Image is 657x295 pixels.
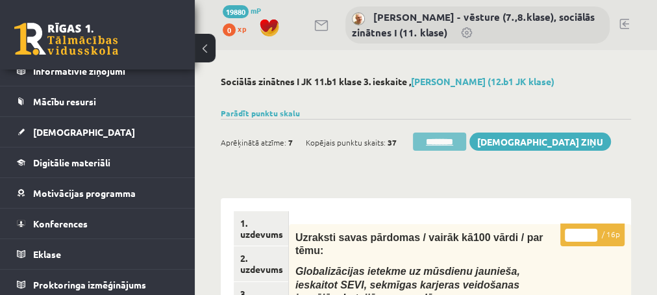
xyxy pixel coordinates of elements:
[17,86,179,116] a: Mācību resursi
[288,133,293,152] span: 7
[17,178,179,208] a: Motivācijas programma
[251,5,261,16] span: mP
[14,23,118,55] a: Rīgas 1. Tālmācības vidusskola
[17,117,179,147] a: [DEMOGRAPHIC_DATA]
[295,232,543,257] span: Uzraksti savas pārdomas / vairāk kā100 vārdi / par tēmu:
[33,187,136,199] span: Motivācijas programma
[223,23,253,34] a: 0 xp
[221,108,300,118] a: Parādīt punktu skalu
[234,246,288,281] a: 2. uzdevums
[17,239,179,269] a: Eklase
[33,56,179,86] legend: Informatīvie ziņojumi
[223,5,261,16] a: 19880 mP
[223,5,249,18] span: 19880
[13,13,314,27] body: Editor, wiswyg-editor-69838148963940-1760279132-187
[238,23,246,34] span: xp
[33,279,146,290] span: Proktoringa izmēģinājums
[33,248,61,260] span: Eklase
[33,218,88,229] span: Konferences
[223,23,236,36] span: 0
[234,211,288,246] a: 1. uzdevums
[17,209,179,238] a: Konferences
[352,12,365,25] img: Andris Garabidovičs - vēsture (7.,8.klase), sociālās zinātnes I (11. klase)
[221,76,631,87] h2: Sociālās zinātnes I JK 11.b1 klase 3. ieskaite ,
[352,10,595,39] a: [PERSON_NAME] - vēsture (7.,8.klase), sociālās zinātnes I (11. klase)
[17,56,179,86] a: Informatīvie ziņojumi
[221,133,286,152] span: Aprēķinātā atzīme:
[388,133,397,152] span: 37
[411,75,554,87] a: [PERSON_NAME] (12.b1 JK klase)
[469,133,611,151] a: [DEMOGRAPHIC_DATA] ziņu
[17,147,179,177] a: Digitālie materiāli
[33,96,96,107] span: Mācību resursi
[560,224,625,246] p: / 16p
[306,133,386,152] span: Kopējais punktu skaits:
[33,157,110,168] span: Digitālie materiāli
[33,126,135,138] span: [DEMOGRAPHIC_DATA]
